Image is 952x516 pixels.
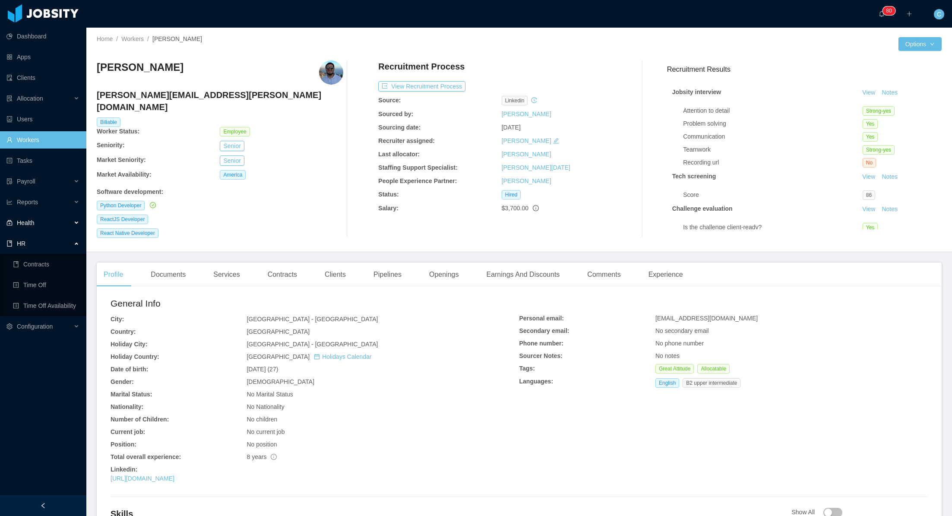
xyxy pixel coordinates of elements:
[378,191,399,198] b: Status:
[655,315,758,322] span: [EMAIL_ADDRESS][DOMAIN_NAME]
[111,341,148,348] b: Holiday City:
[519,327,569,334] b: Secondary email:
[247,378,314,385] span: [DEMOGRAPHIC_DATA]
[318,263,353,287] div: Clients
[247,366,278,373] span: [DATE] (27)
[878,88,901,98] button: Notes
[247,353,371,360] span: [GEOGRAPHIC_DATA]
[97,228,158,238] span: React Native Developer
[17,323,53,330] span: Configuration
[97,188,163,195] b: Software development :
[111,328,136,335] b: Country:
[111,428,145,435] b: Current job:
[6,220,13,226] i: icon: medicine-box
[116,35,118,42] span: /
[97,215,148,224] span: ReactJS Developer
[97,201,145,210] span: Python Developer
[697,364,730,374] span: Allocatable
[655,378,679,388] span: English
[502,205,528,212] span: $3,700.00
[314,354,320,360] i: icon: calendar
[111,475,174,482] a: [URL][DOMAIN_NAME]
[553,138,559,144] i: icon: edit
[878,204,901,215] button: Notes
[672,173,716,180] strong: Tech screening
[17,199,38,206] span: Reports
[247,403,284,410] span: No Nationality
[580,263,627,287] div: Comments
[937,9,941,19] span: C
[13,297,79,314] a: icon: profileTime Off Availability
[378,177,457,184] b: People Experience Partner:
[479,263,566,287] div: Earnings And Discounts
[111,316,124,323] b: City:
[898,37,942,51] button: Optionsicon: down
[683,158,863,167] div: Recording url
[6,241,13,247] i: icon: book
[17,240,25,247] span: HR
[6,178,13,184] i: icon: file-protect
[6,323,13,329] i: icon: setting
[859,206,878,212] a: View
[6,48,79,66] a: icon: appstoreApps
[533,205,539,211] span: info-circle
[147,35,149,42] span: /
[97,117,120,127] span: Billable
[97,142,125,149] b: Seniority:
[519,315,564,322] b: Personal email:
[863,190,875,200] span: 86
[519,340,564,347] b: Phone number:
[247,328,310,335] span: [GEOGRAPHIC_DATA]
[531,97,537,103] i: icon: history
[863,132,878,142] span: Yes
[502,137,551,144] a: [PERSON_NAME]
[667,64,942,75] h3: Recruitment Results
[111,378,134,385] b: Gender:
[111,441,136,448] b: Position:
[378,83,465,90] a: icon: exportView Recruitment Process
[314,353,371,360] a: icon: calendarHolidays Calendar
[502,190,521,199] span: Hired
[878,172,901,182] button: Notes
[367,263,408,287] div: Pipelines
[150,202,156,208] i: icon: check-circle
[906,11,912,17] i: icon: plus
[886,6,889,15] p: 8
[655,364,694,374] span: Great Attitude
[17,178,35,185] span: Payroll
[502,151,551,158] a: [PERSON_NAME]
[247,341,378,348] span: [GEOGRAPHIC_DATA] - [GEOGRAPHIC_DATA]
[97,89,343,113] h4: [PERSON_NAME][EMAIL_ADDRESS][PERSON_NAME][DOMAIN_NAME]
[220,127,250,136] span: Employee
[6,152,79,169] a: icon: profileTasks
[655,327,709,334] span: No secondary email
[6,28,79,45] a: icon: pie-chartDashboard
[502,96,528,105] span: linkedin
[6,69,79,86] a: icon: auditClients
[422,263,466,287] div: Openings
[683,378,740,388] span: B2 upper intermediate
[13,276,79,294] a: icon: profileTime Off
[144,263,193,287] div: Documents
[791,509,842,516] span: Show All
[863,145,895,155] span: Strong-yes
[111,453,181,460] b: Total overall experience:
[111,416,169,423] b: Number of Children:
[247,428,285,435] span: No current job
[220,170,246,180] span: America
[97,171,152,178] b: Market Availability:
[378,205,399,212] b: Salary:
[247,453,277,460] span: 8 years
[378,60,465,73] h4: Recruitment Process
[683,106,863,115] div: Attention to detail
[683,145,863,154] div: Teamwork
[111,391,152,398] b: Marital Status:
[672,89,721,95] strong: Jobsity interview
[672,205,733,212] strong: Challenge evaluation
[378,111,413,117] b: Sourced by:
[97,263,130,287] div: Profile
[519,365,535,372] b: Tags:
[655,352,680,359] span: No notes
[502,124,521,131] span: [DATE]
[378,137,435,144] b: Recruiter assigned:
